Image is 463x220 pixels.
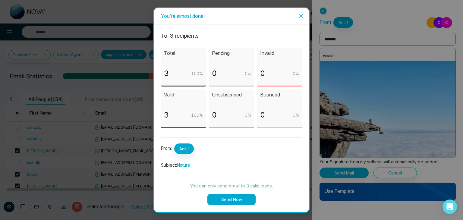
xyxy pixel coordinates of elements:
p: 0 [212,109,217,121]
p: 0 [260,109,265,121]
p: Subject: [161,162,302,168]
div: Open Intercom Messenger [443,200,457,214]
p: 100 % [191,112,203,118]
p: From: [161,143,302,154]
p: 0 % [293,70,299,77]
p: You can only send email to 3 valid leads. [161,182,302,190]
p: 3 [164,109,169,121]
p: 100 % [191,70,203,77]
p: 0 % [245,70,251,77]
button: Close [293,8,309,24]
p: 3 [164,68,169,79]
p: Valid [164,91,203,99]
p: To: 3 recipient s [161,32,302,40]
p: Pending [212,49,251,57]
p: Invalid [260,49,299,57]
p: 0 [260,68,265,79]
p: Total [164,49,203,57]
div: You're almost done! [161,13,302,19]
p: 0 [212,68,217,79]
span: Anit ! [174,143,194,154]
p: Unsubscribed [212,91,251,99]
button: Send Now [207,194,256,205]
span: Nature [177,162,190,168]
p: 0 % [293,112,299,118]
span: close [299,14,304,18]
p: 0 % [245,112,251,118]
p: Bounced [260,91,299,99]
